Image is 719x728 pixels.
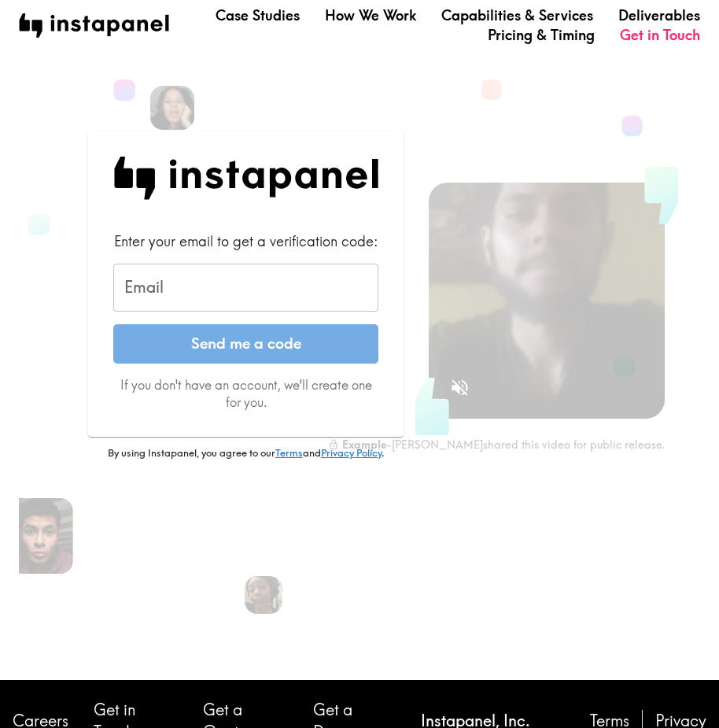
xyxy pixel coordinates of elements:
a: How We Work [325,6,416,25]
a: Privacy Policy [321,446,382,459]
p: By using Instapanel, you agree to our and . [88,446,404,460]
div: Enter your email to get a verification code: [113,231,378,251]
button: Send me a code [113,324,378,364]
a: Pricing & Timing [488,25,595,45]
img: Jasmine [245,576,282,614]
div: - [PERSON_NAME] shared this video for public release. [328,438,665,452]
a: Terms [275,446,303,459]
img: Instapanel [113,157,378,200]
a: Get in Touch [620,25,700,45]
button: Sound is off [443,371,477,405]
img: Kelly [150,86,194,130]
img: instapanel [19,13,169,38]
a: Capabilities & Services [441,6,593,25]
b: Example [342,438,386,452]
a: Deliverables [618,6,700,25]
a: Case Studies [216,6,300,25]
p: If you don't have an account, we'll create one for you. [113,376,378,412]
